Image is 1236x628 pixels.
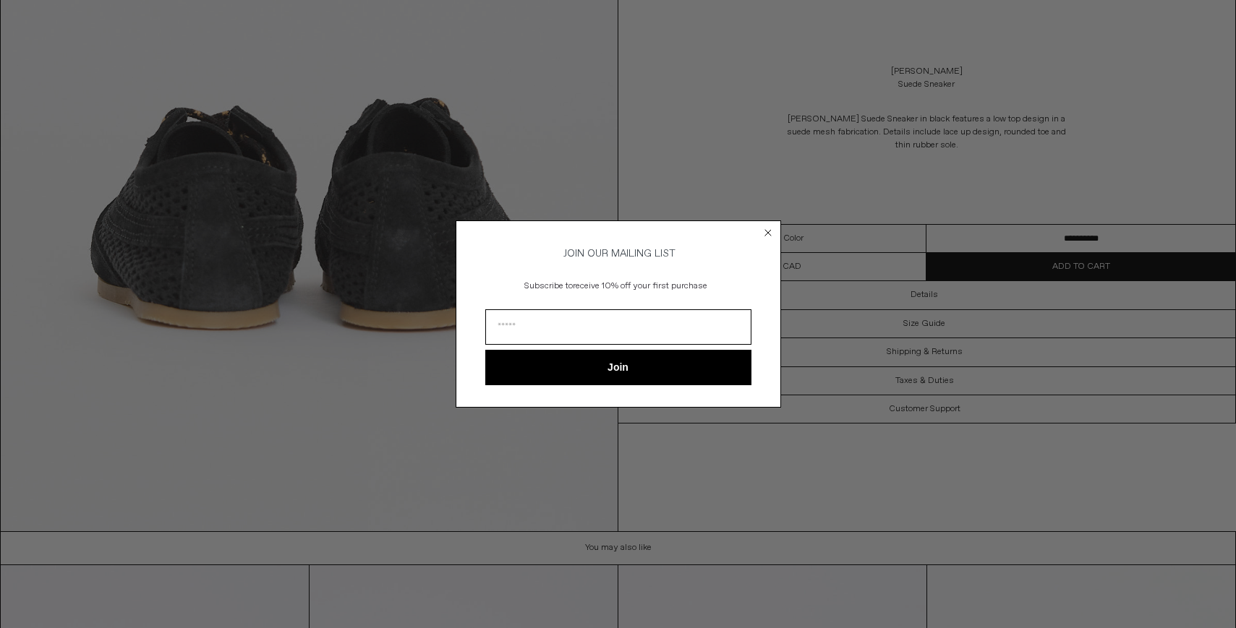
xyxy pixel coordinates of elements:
button: Close dialog [761,225,775,240]
span: receive 10% off your first purchase [573,280,707,292]
input: Email [485,309,751,345]
span: Subscribe to [524,280,573,292]
span: JOIN OUR MAILING LIST [561,247,675,260]
button: Join [485,350,751,385]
